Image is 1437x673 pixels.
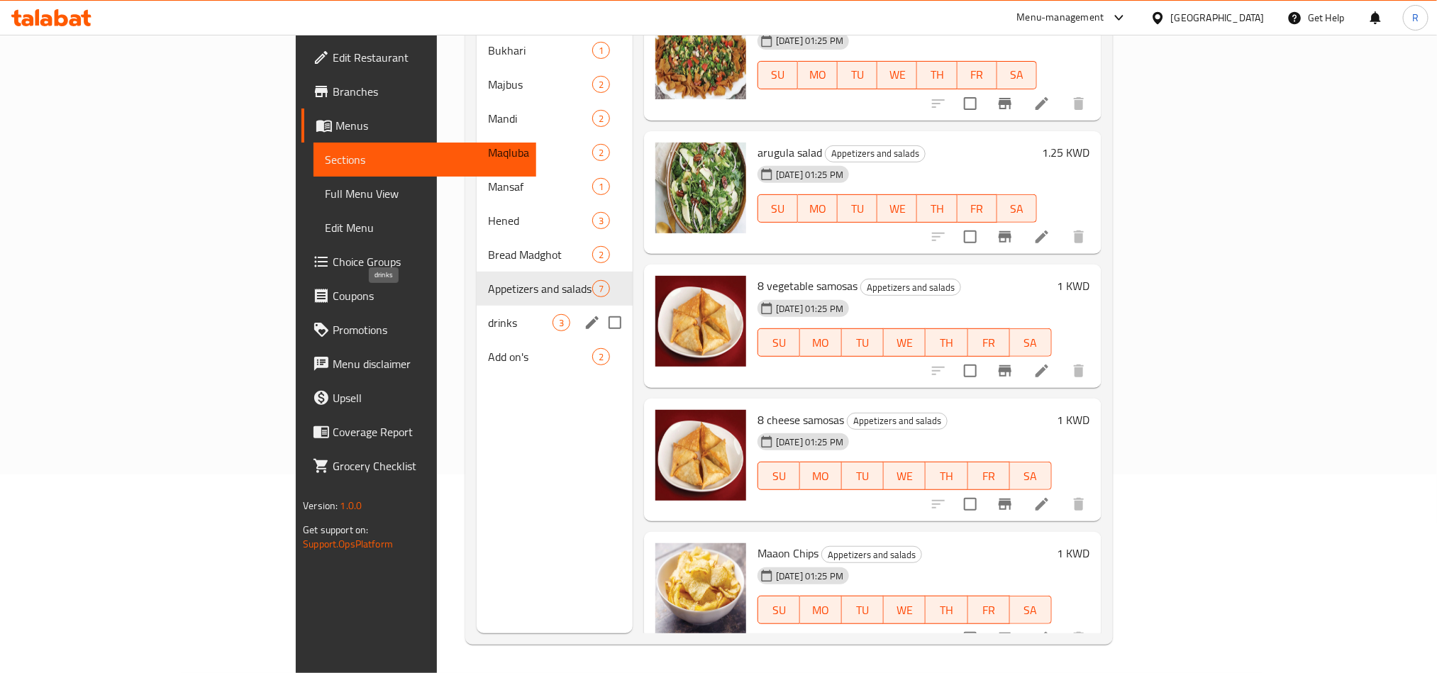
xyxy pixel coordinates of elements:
[1003,65,1031,85] span: SA
[955,356,985,386] span: Select to update
[926,596,967,624] button: TH
[958,61,997,89] button: FR
[1058,276,1090,296] h6: 1 KWD
[333,253,524,270] span: Choice Groups
[931,600,962,621] span: TH
[883,65,911,85] span: WE
[770,302,849,316] span: [DATE] 01:25 PM
[582,312,603,333] button: edit
[958,194,997,223] button: FR
[968,328,1010,357] button: FR
[877,61,917,89] button: WE
[488,110,592,127] span: Mandi
[798,194,838,223] button: MO
[758,275,858,296] span: 8 vegetable samosas
[997,61,1037,89] button: SA
[955,623,985,653] span: Select to update
[477,169,633,204] div: Mansaf1
[303,521,368,539] span: Get support on:
[1062,87,1096,121] button: delete
[974,466,1004,486] span: FR
[847,413,948,430] div: Appetizers and salads
[955,489,985,519] span: Select to update
[758,142,822,163] span: arugula salad
[333,389,524,406] span: Upsell
[1058,410,1090,430] h6: 1 KWD
[488,348,592,365] div: Add on's
[303,535,393,553] a: Support.OpsPlatform
[848,466,878,486] span: TU
[477,306,633,340] div: drinks3edit
[335,117,524,134] span: Menus
[758,194,798,223] button: SU
[655,9,746,99] img: Fattoush
[333,321,524,338] span: Promotions
[301,347,536,381] a: Menu disclaimer
[843,65,872,85] span: TU
[926,328,967,357] button: TH
[770,168,849,182] span: [DATE] 01:25 PM
[488,212,592,229] span: Hened
[758,596,800,624] button: SU
[988,487,1022,521] button: Branch-specific-item
[1016,466,1046,486] span: SA
[923,65,951,85] span: TH
[955,89,985,118] span: Select to update
[838,194,877,223] button: TU
[883,199,911,219] span: WE
[1062,220,1096,254] button: delete
[804,199,832,219] span: MO
[301,381,536,415] a: Upsell
[860,279,961,296] div: Appetizers and salads
[301,40,536,74] a: Edit Restaurant
[770,435,849,449] span: [DATE] 01:25 PM
[593,214,609,228] span: 3
[889,600,920,621] span: WE
[488,178,592,195] div: Mansaf
[301,245,536,279] a: Choice Groups
[333,457,524,474] span: Grocery Checklist
[592,144,610,161] div: items
[477,272,633,306] div: Appetizers and salads7
[488,144,592,161] div: Maqluba
[593,112,609,126] span: 2
[997,194,1037,223] button: SA
[1010,462,1052,490] button: SA
[592,348,610,365] div: items
[1062,487,1096,521] button: delete
[477,28,633,379] nav: Menu sections
[764,466,794,486] span: SU
[842,596,884,624] button: TU
[488,76,592,93] div: Majbus
[333,355,524,372] span: Menu disclaimer
[884,462,926,490] button: WE
[488,42,592,59] span: Bukhari
[488,314,553,331] span: drinks
[593,350,609,364] span: 2
[1017,9,1104,26] div: Menu-management
[926,462,967,490] button: TH
[488,280,592,297] div: Appetizers and salads
[655,143,746,233] img: arugula salad
[806,600,836,621] span: MO
[770,34,849,48] span: [DATE] 01:25 PM
[592,110,610,127] div: items
[314,177,536,211] a: Full Menu View
[877,194,917,223] button: WE
[758,409,844,430] span: 8 cheese samosas
[1033,496,1050,513] a: Edit menu item
[1010,328,1052,357] button: SA
[325,151,524,168] span: Sections
[477,101,633,135] div: Mandi2
[758,328,800,357] button: SU
[553,314,570,331] div: items
[1016,600,1046,621] span: SA
[488,246,592,263] div: Bread Madghot
[301,415,536,449] a: Coverage Report
[592,212,610,229] div: items
[477,238,633,272] div: Bread Madghot2
[301,279,536,313] a: Coupons
[477,204,633,238] div: Hened3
